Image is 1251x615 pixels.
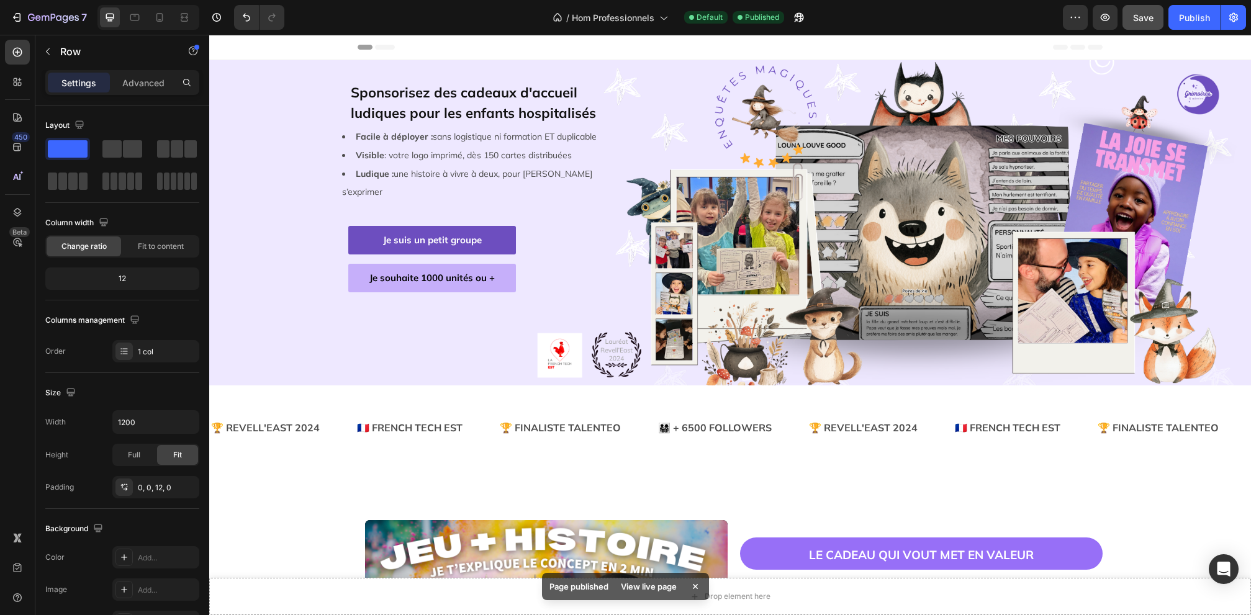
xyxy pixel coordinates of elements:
[45,346,66,357] div: Order
[60,44,166,59] p: Row
[1209,554,1239,584] div: Open Intercom Messenger
[142,49,387,87] strong: Sponsorisez des cadeaux d'accueil ludiques pour les enfants hospitalisés
[81,10,87,25] p: 7
[139,229,307,258] a: Je souhaite 1000 unités ou +
[745,12,779,23] span: Published
[600,513,824,527] strong: LE CADEAU QUI VOUT MET EN VALEUR
[45,449,68,460] div: Height
[572,11,654,24] span: Hom Professionnels
[173,449,182,460] span: Fit
[566,11,569,24] span: /
[1168,5,1221,30] button: Publish
[45,584,67,595] div: Image
[139,191,307,220] a: Je suis un petit groupe
[45,521,106,537] div: Background
[1133,12,1154,23] span: Save
[449,384,562,402] p: 👨‍👩‍👧‍👦 + 6500 FOLLOWERS
[138,482,196,493] div: 0, 0, 12, 0
[746,384,851,402] p: 🇫🇷 FRENCH TECH EST
[2,384,111,402] p: 🏆 REVELL'EAST 2024
[613,578,684,595] div: View live page
[147,115,175,126] strong: Visible
[147,96,387,107] span: sans logistique ni formation ET duplicable
[122,76,165,89] p: Advanced
[128,449,140,460] span: Full
[45,385,78,402] div: Size
[549,580,608,593] p: Page published
[12,132,30,142] div: 450
[1179,11,1210,24] div: Publish
[209,35,1251,615] iframe: Design area
[113,411,199,433] input: Auto
[61,241,107,252] span: Change ratio
[138,585,196,596] div: Add...
[160,237,286,249] strong: Je souhaite 1000 unités ou +
[61,76,96,89] p: Settings
[45,416,66,428] div: Width
[138,346,196,357] div: 1 col
[147,115,363,126] span: : votre logo imprimé, dès 150 cartes distribuées
[133,133,383,163] span: une histoire à vivre à deux, pour [PERSON_NAME] s’exprimer
[147,133,184,145] strong: Ludique :
[138,241,184,252] span: Fit to content
[45,215,111,231] div: Column width
[1122,5,1163,30] button: Save
[495,557,561,567] div: Drop element here
[697,12,723,23] span: Default
[5,5,93,30] button: 7
[888,384,1009,402] p: 🏆 FINALISTE TALENTEO
[147,96,224,107] strong: Facile à déployer :
[45,482,74,493] div: Padding
[600,384,708,402] p: 🏆 REVELL'EAST 2024
[9,227,30,237] div: Beta
[45,312,142,329] div: Columns management
[148,384,253,402] p: 🇫🇷 FRENCH TECH EST
[138,552,196,563] div: Add...
[48,270,197,287] div: 12
[234,5,284,30] div: Undo/Redo
[45,552,65,563] div: Color
[174,199,273,211] strong: Je suis un petit groupe
[45,117,87,134] div: Layout
[291,384,412,402] p: 🏆 FINALISTE TALENTEO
